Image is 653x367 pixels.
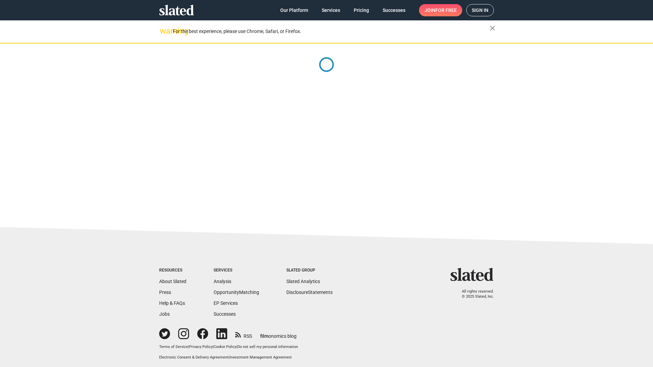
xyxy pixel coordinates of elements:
[237,345,298,350] button: Do not sell my personal information
[322,4,340,16] span: Services
[214,300,238,306] a: EP Services
[488,24,497,32] mat-icon: close
[286,279,320,284] a: Slated Analytics
[159,300,185,306] a: Help & FAQs
[213,345,214,349] span: |
[214,290,259,295] a: OpportunityMatching
[316,4,346,16] a: Services
[260,328,297,339] a: filmonomics blog
[236,345,237,349] span: |
[188,345,189,349] span: |
[173,27,490,36] div: For the best experience, please use Chrome, Safari, or Firefox.
[159,268,186,273] div: Resources
[260,333,268,339] span: film
[214,311,236,317] a: Successes
[159,345,188,349] a: Terms of Service
[286,268,333,273] div: Slated Group
[280,4,308,16] span: Our Platform
[472,4,488,16] span: Sign in
[383,4,405,16] span: Successes
[377,4,411,16] a: Successes
[189,345,213,349] a: Privacy Policy
[466,4,494,16] a: Sign in
[214,268,259,273] div: Services
[455,289,494,299] p: All rights reserved. © 2025 Slated, Inc.
[159,290,171,295] a: Press
[160,27,168,35] mat-icon: warning
[286,290,333,295] a: DisclosureStatements
[275,4,314,16] a: Our Platform
[159,311,170,317] a: Jobs
[230,355,292,360] a: Investment Management Agreement
[235,329,252,339] a: RSS
[159,355,229,360] a: Electronic Consent & Delivery Agreement
[419,4,462,16] a: Joinfor free
[159,279,186,284] a: About Slated
[214,345,236,349] a: Cookie Policy
[229,355,230,360] span: |
[424,4,457,16] span: Join
[348,4,374,16] a: Pricing
[214,279,231,284] a: Analysis
[354,4,369,16] span: Pricing
[435,4,457,16] span: for free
